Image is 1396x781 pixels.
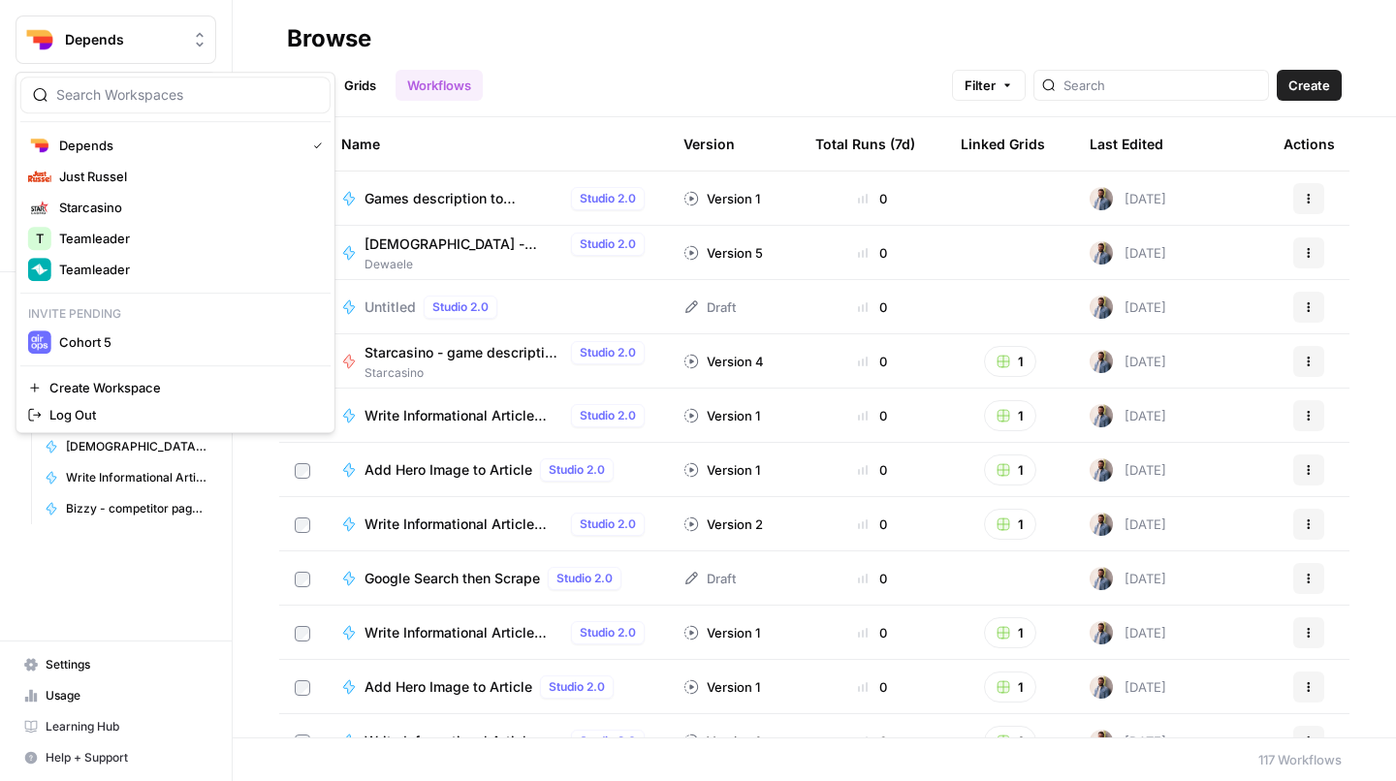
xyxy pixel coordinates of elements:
div: 0 [815,515,930,534]
button: 1 [984,346,1036,377]
div: Version 1 [683,406,760,425]
div: 117 Workflows [1258,750,1342,769]
img: Depends Logo [28,134,51,157]
div: Browse [287,23,371,54]
div: [DATE] [1090,567,1166,590]
div: Version 1 [683,732,760,751]
div: Total Runs (7d) [815,117,915,171]
span: Starcasino [365,364,652,382]
button: Workspace: Depends [16,16,216,64]
span: Bizzy - competitor page builder [66,500,207,517]
a: UntitledStudio 2.0 [341,296,652,319]
img: 542af2wjek5zirkck3dd1n2hljhm [1090,241,1113,265]
span: T [36,229,44,248]
img: Cohort 5 Logo [28,330,51,354]
div: Version [683,117,735,171]
span: Dewaele [365,256,652,273]
span: Studio 2.0 [556,570,613,587]
div: 0 [815,732,930,751]
span: Depends [59,136,298,155]
a: Add Hero Image to ArticleStudio 2.0 [341,675,652,699]
img: 542af2wjek5zirkck3dd1n2hljhm [1090,513,1113,536]
div: 0 [815,569,930,588]
div: Actions [1284,117,1335,171]
img: 542af2wjek5zirkck3dd1n2hljhm [1090,621,1113,644]
img: 542af2wjek5zirkck3dd1n2hljhm [1090,404,1113,427]
span: Studio 2.0 [580,515,636,533]
button: 1 [984,672,1036,703]
span: Studio 2.0 [580,407,636,424]
input: Search [1063,76,1260,95]
span: Studio 2.0 [580,235,636,253]
span: Starcasino [59,198,315,217]
span: Just Russel [59,167,315,186]
img: 542af2wjek5zirkck3dd1n2hljhm [1090,567,1113,590]
span: Starcasino - game description - decision phase [365,343,563,362]
button: 1 [984,454,1036,485]
div: [DATE] [1090,675,1166,699]
a: [DEMOGRAPHIC_DATA] - lokale teksten [36,431,216,462]
span: Studio 2.0 [580,733,636,750]
div: Version 1 [683,460,760,480]
img: 542af2wjek5zirkck3dd1n2hljhm [1090,675,1113,699]
span: Write Informational Article Body [365,732,563,751]
span: Studio 2.0 [580,190,636,207]
a: Create Workspace [20,374,331,401]
span: Help + Support [46,749,207,766]
div: 0 [815,460,930,480]
a: Games description to contenfull - STEP 1Studio 2.0 [341,187,652,210]
a: Learning Hub [16,711,216,742]
span: Filter [965,76,996,95]
button: 1 [984,400,1036,431]
div: Draft [683,569,736,588]
a: Grids [333,70,388,101]
button: 1 [984,617,1036,648]
button: Help + Support [16,742,216,773]
button: 1 [984,726,1036,757]
span: Log Out [49,405,315,424]
span: Depends [65,30,182,49]
span: Cohort 5 [59,332,315,352]
div: [DATE] [1090,241,1166,265]
span: Studio 2.0 [580,344,636,361]
a: [DEMOGRAPHIC_DATA] - lokale tekstenStudio 2.0Dewaele [341,233,652,273]
div: 0 [815,623,930,642]
a: Usage [16,680,216,711]
a: Starcasino - game description - decision phaseStudio 2.0Starcasino [341,341,652,382]
div: [DATE] [1090,730,1166,753]
a: Write Informational Article OutlineStudio 2.0 [341,621,652,644]
div: Version 5 [683,243,763,263]
span: [DEMOGRAPHIC_DATA] - lokale teksten [66,438,207,455]
div: [DATE] [1090,404,1166,427]
div: [DATE] [1090,350,1166,373]
img: 542af2wjek5zirkck3dd1n2hljhm [1090,458,1113,482]
div: [DATE] [1090,296,1166,319]
div: 0 [815,677,930,697]
img: 542af2wjek5zirkck3dd1n2hljhm [1090,350,1113,373]
span: Create Workspace [49,378,315,397]
span: Studio 2.0 [580,624,636,641]
span: Write Informational Article Outline [365,623,563,642]
a: All [287,70,325,101]
div: Linked Grids [961,117,1045,171]
span: Studio 2.0 [432,298,489,316]
span: Add Hero Image to Article [365,677,532,697]
a: Write Informational Article Outline [36,462,216,493]
input: Search Workspaces [56,85,318,105]
div: 0 [815,352,930,371]
div: Version 1 [683,623,760,642]
span: Studio 2.0 [549,461,605,479]
span: Usage [46,687,207,704]
div: Version 2 [683,515,763,534]
img: Starcasino Logo [28,196,51,219]
div: [DATE] [1090,187,1166,210]
div: [DATE] [1090,458,1166,482]
img: Teamleader Logo [28,258,51,281]
button: 1 [984,509,1036,540]
span: Settings [46,656,207,673]
a: Write Informational Article BodyStudio 2.0 [341,730,652,753]
span: Create [1288,76,1330,95]
div: 0 [815,406,930,425]
a: Write Informational Article BodyStudio 2.0 [341,513,652,536]
div: 0 [815,297,930,317]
